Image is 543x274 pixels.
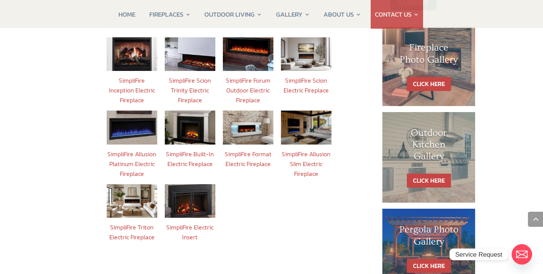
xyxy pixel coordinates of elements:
img: SimpliFire_Built-In36_Kenwood_195x177 [165,111,215,144]
a: CLICK HERE [407,77,451,91]
a: SimpliFire Forum Outdoor Electric Fireplace [226,76,270,105]
h1: Fireplace Photo Gallery [397,42,460,69]
a: SimpliFire Inception Electric Fireplace [109,76,155,105]
a: SimpliFire Triton Electric Fireplace [109,223,155,242]
a: SimpliFire Scion Trinity Electric Fireplace [169,76,211,105]
img: SFE-Inception_1_195x177 [107,37,157,71]
h1: Pergola Photo Gallery [397,224,460,251]
img: SFE_Scion_55_Driftwood_OrgFlames_Room [281,37,331,71]
img: SFE_35-in_Mission_195x177-png [165,184,215,218]
img: SFE_Triton78_TimberLogs_OrgFlames [107,184,157,218]
a: SimpliFire Scion Electric Fireplace [284,76,329,95]
a: Email [512,244,532,265]
a: CLICK HERE [407,259,451,273]
a: SimpliFire Electric Insert [166,223,213,242]
img: AP-195x177 [107,111,157,144]
img: ScionTrinity_195x177 [165,37,215,71]
img: SFE_Forum-55-AB_195x177 [223,37,273,71]
img: SFE_AlluSlim_50_CrystMedia_BlueFlames_Shot5 [281,111,331,144]
a: SimpliFire Allusion Platinum Electric Fireplace [107,149,156,178]
a: SimpliFire Format Electric Fireplace [225,149,271,168]
a: SimpliFire Allusion Slim Electric Fireplace [282,149,330,178]
img: SFE-Format-Floating-Mantel-Fireplace-cropped [223,111,273,144]
h1: Outdoor Kitchen Gallery [397,127,460,166]
a: SimpliFire Built-In Electric Fireplace [166,149,214,168]
a: CLICK HERE [407,174,451,188]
